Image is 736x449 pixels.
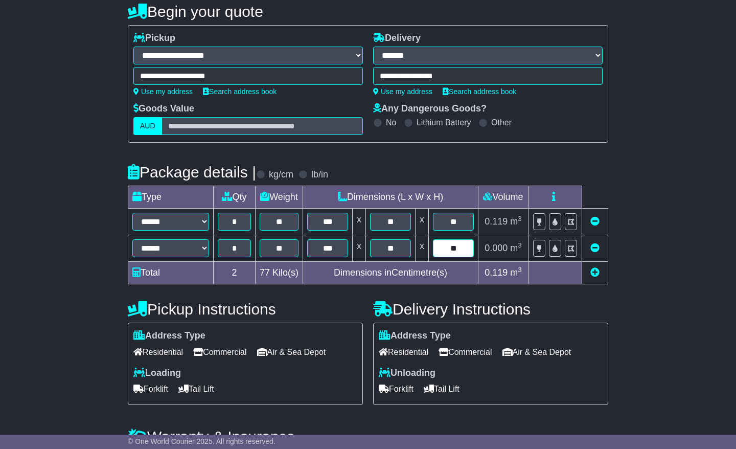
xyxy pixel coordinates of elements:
[303,262,478,284] td: Dimensions in Centimetre(s)
[257,344,326,360] span: Air & Sea Depot
[416,235,429,262] td: x
[128,428,608,445] h4: Warranty & Insurance
[485,216,508,227] span: 0.119
[439,344,492,360] span: Commercial
[502,344,571,360] span: Air & Sea Depot
[590,243,600,253] a: Remove this item
[373,87,432,96] a: Use my address
[491,118,512,127] label: Other
[373,33,421,44] label: Delivery
[269,169,293,181] label: kg/cm
[256,186,303,209] td: Weight
[386,118,396,127] label: No
[590,216,600,227] a: Remove this item
[128,262,214,284] td: Total
[311,169,328,181] label: lb/in
[379,330,451,342] label: Address Type
[510,267,522,278] span: m
[353,209,366,235] td: x
[443,87,516,96] a: Search address book
[128,186,214,209] td: Type
[373,103,487,115] label: Any Dangerous Goods?
[260,267,270,278] span: 77
[417,118,471,127] label: Lithium Battery
[133,330,205,342] label: Address Type
[373,301,608,318] h4: Delivery Instructions
[424,381,459,397] span: Tail Lift
[133,87,193,96] a: Use my address
[485,243,508,253] span: 0.000
[128,164,256,181] h4: Package details |
[133,103,194,115] label: Goods Value
[133,381,168,397] span: Forklift
[214,186,256,209] td: Qty
[133,117,162,135] label: AUD
[478,186,528,209] td: Volume
[133,368,181,379] label: Loading
[510,243,522,253] span: m
[256,262,303,284] td: Kilo(s)
[303,186,478,209] td: Dimensions (L x W x H)
[379,381,413,397] span: Forklift
[214,262,256,284] td: 2
[510,216,522,227] span: m
[128,437,275,445] span: © One World Courier 2025. All rights reserved.
[133,33,175,44] label: Pickup
[353,235,366,262] td: x
[133,344,183,360] span: Residential
[518,241,522,249] sup: 3
[379,368,435,379] label: Unloading
[416,209,429,235] td: x
[128,3,608,20] h4: Begin your quote
[379,344,428,360] span: Residential
[193,344,246,360] span: Commercial
[590,267,600,278] a: Add new item
[485,267,508,278] span: 0.119
[178,381,214,397] span: Tail Lift
[518,266,522,274] sup: 3
[203,87,277,96] a: Search address book
[518,215,522,222] sup: 3
[128,301,363,318] h4: Pickup Instructions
